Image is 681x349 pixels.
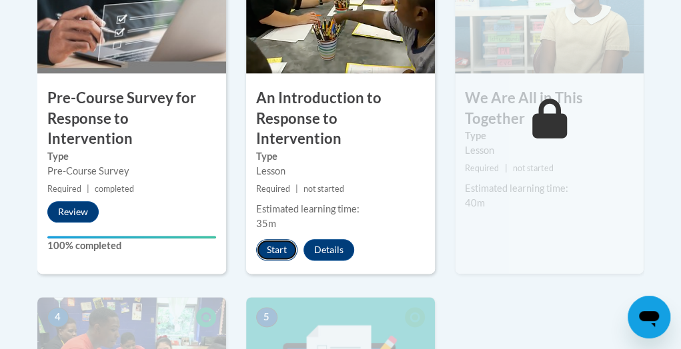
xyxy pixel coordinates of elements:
button: Review [47,201,99,222]
label: Type [256,149,425,164]
button: Start [256,239,297,260]
span: not started [303,184,344,194]
label: Type [47,149,216,164]
h3: An Introduction to Response to Intervention [246,88,435,149]
span: | [504,163,507,173]
div: Lesson [465,143,634,158]
div: Estimated learning time: [465,181,634,196]
span: 4 [47,307,69,327]
span: Required [256,184,290,194]
label: 100% completed [47,238,216,253]
span: Required [465,163,499,173]
div: Estimated learning time: [256,202,425,216]
iframe: Button to launch messaging window [628,296,670,338]
div: Lesson [256,164,425,178]
div: Your progress [47,236,216,238]
span: Required [47,184,81,194]
button: Details [303,239,354,260]
div: Pre-Course Survey [47,164,216,178]
h3: Pre-Course Survey for Response to Intervention [37,88,226,149]
span: | [295,184,298,194]
span: 35m [256,218,276,229]
span: not started [513,163,554,173]
span: completed [95,184,134,194]
label: Type [465,129,634,143]
span: 5 [256,307,277,327]
h3: We Are All in This Together [455,88,644,129]
span: 40m [465,197,485,208]
span: | [87,184,89,194]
